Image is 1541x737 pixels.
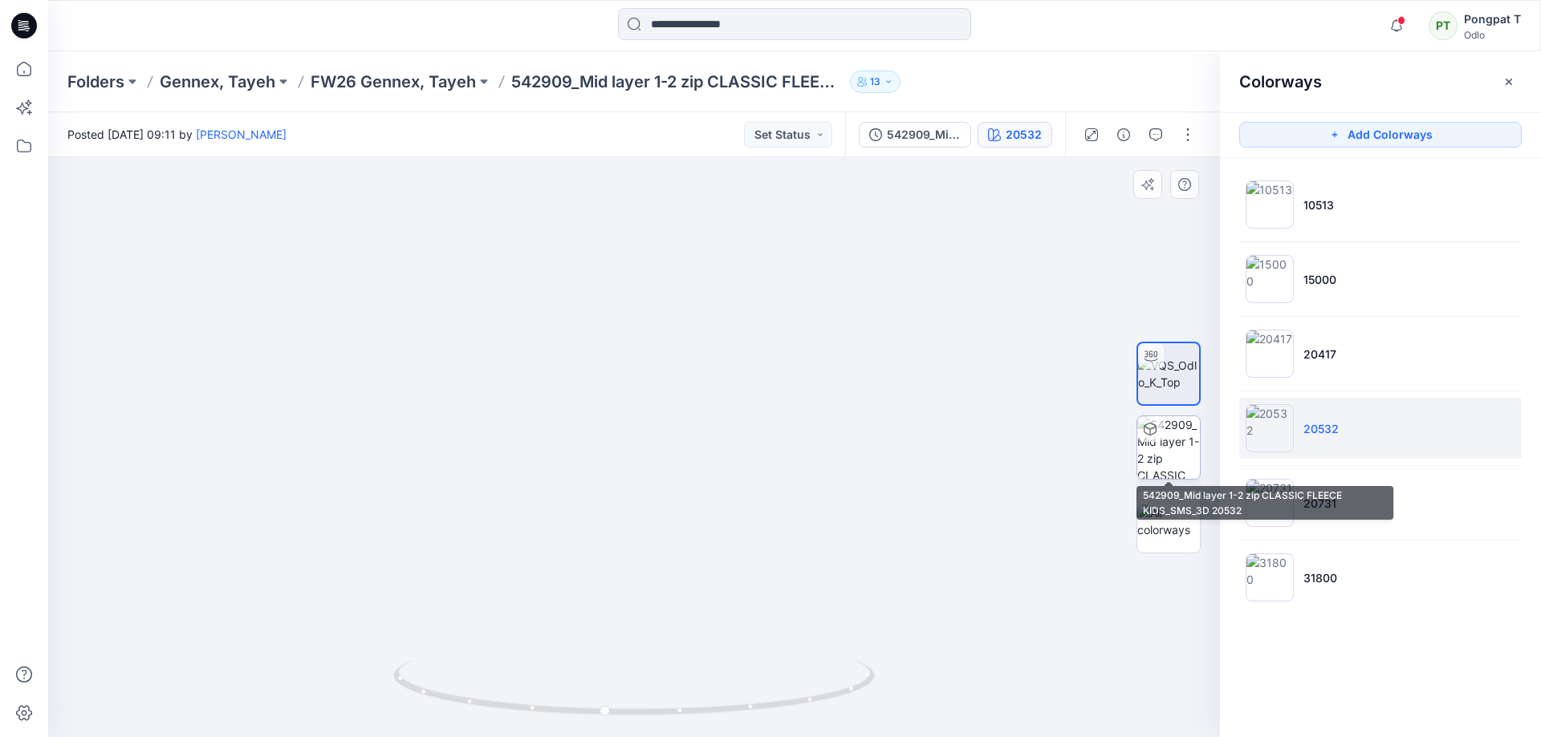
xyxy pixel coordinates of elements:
p: 20731 [1303,495,1336,512]
button: Details [1111,122,1136,148]
button: 542909_Mid layer 1-2 zip CLASSIC FLEECE KIDS_SMS_3D [859,122,971,148]
p: 10513 [1303,196,1334,213]
img: 31800 [1246,553,1294,601]
button: Add Colorways [1239,122,1522,148]
img: VQS_Odlo_K_Top [1138,357,1199,391]
a: Folders [67,71,124,93]
img: 542909_Mid layer 1-2 zip CLASSIC FLEECE KIDS_SMS_3D 20532 [1137,416,1200,479]
p: 31800 [1303,569,1337,586]
img: 15000 [1246,255,1294,303]
button: 13 [850,71,901,93]
button: 20532 [978,122,1052,148]
p: 542909_Mid layer 1-2 zip CLASSIC FLEECE KIDS_SMS_3D [511,71,844,93]
img: All colorways [1137,504,1200,538]
img: eyJhbGciOiJIUzI1NiIsImtpZCI6IjAiLCJzbHQiOiJzZXMiLCJ0eXAiOiJKV1QifQ.eyJkYXRhIjp7InR5cGUiOiJzdG9yYW... [12,157,1255,737]
p: 20532 [1303,420,1339,437]
img: 20731 [1246,479,1294,527]
p: 20417 [1303,346,1336,362]
a: FW26 Gennex, Tayeh [311,71,476,93]
div: Pongpat T [1464,10,1521,29]
img: 20417 [1246,330,1294,378]
a: Gennex, Tayeh [160,71,275,93]
img: 20532 [1246,404,1294,452]
div: 20532 [1006,126,1042,144]
img: 10513 [1246,180,1294,229]
span: Posted [DATE] 09:11 by [67,126,287,143]
div: PT [1429,11,1458,40]
div: 542909_Mid layer 1-2 zip CLASSIC FLEECE KIDS_SMS_3D [887,126,961,144]
h2: Colorways [1239,72,1322,91]
div: Odlo [1464,29,1521,41]
p: 13 [870,73,880,91]
a: [PERSON_NAME] [196,128,287,141]
p: 15000 [1303,271,1336,288]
